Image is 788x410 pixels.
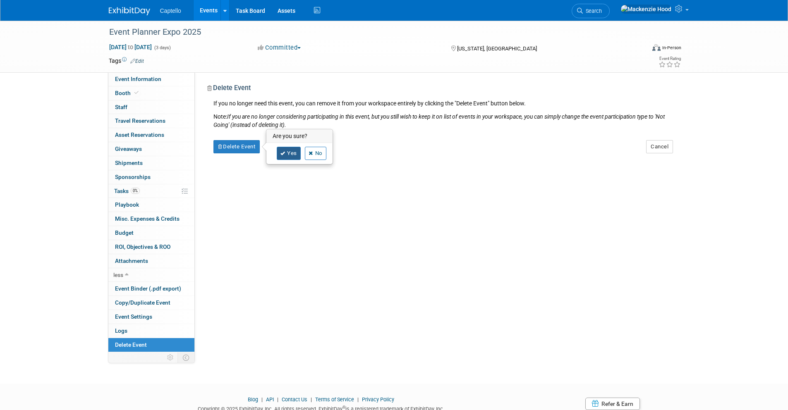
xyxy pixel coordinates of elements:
span: Event Binder (.pdf export) [115,285,181,292]
sup: ® [343,405,345,410]
td: Tags [109,57,144,65]
a: Search [572,4,610,18]
span: Shipments [115,160,143,166]
a: less [108,268,194,282]
div: Event Format [596,43,682,55]
div: In-Person [662,45,681,51]
div: Note: [213,112,673,129]
a: Blog [248,396,258,403]
a: Delete Event [108,338,194,352]
td: Personalize Event Tab Strip [163,352,178,363]
a: API [266,396,274,403]
span: Staff [115,104,127,110]
span: [DATE] [DATE] [109,43,152,51]
h3: Are you sure? [267,130,332,143]
a: Misc. Expenses & Credits [108,212,194,226]
a: Terms of Service [315,396,354,403]
span: (3 days) [153,45,171,50]
a: Shipments [108,156,194,170]
span: Logs [115,327,127,334]
td: Toggle Event Tabs [177,352,194,363]
span: less [113,272,123,278]
button: Cancel [646,140,673,153]
span: Misc. Expenses & Credits [115,215,180,222]
span: | [275,396,280,403]
a: Asset Reservations [108,128,194,142]
img: Mackenzie Hood [620,5,672,14]
a: Staff [108,100,194,114]
span: Event Information [115,76,161,82]
a: Booth [108,86,194,100]
a: Event Information [108,72,194,86]
i: If you are no longer considering participating in this event, but you still wish to keep it on li... [213,113,665,128]
div: Event Planner Expo 2025 [106,25,633,40]
a: Playbook [108,198,194,212]
a: Giveaways [108,142,194,156]
span: | [355,396,361,403]
span: Giveaways [115,145,142,152]
a: Privacy Policy [362,396,394,403]
a: No [305,147,326,160]
span: [US_STATE], [GEOGRAPHIC_DATA] [457,45,537,52]
a: Event Binder (.pdf export) [108,282,194,296]
span: | [259,396,265,403]
span: Asset Reservations [115,131,164,138]
div: Delete Event [207,83,673,99]
a: Budget [108,226,194,240]
span: Budget [115,229,134,236]
span: to [127,44,134,50]
span: Event Settings [115,313,152,320]
img: ExhibitDay [109,7,150,15]
span: Tasks [114,188,140,194]
span: Delete Event [115,341,147,348]
a: Contact Us [282,396,307,403]
a: Copy/Duplicate Event [108,296,194,310]
span: Sponsorships [115,174,151,180]
span: 0% [131,188,140,194]
button: Committed [255,43,304,52]
div: If you no longer need this event, you can remove it from your workspace entirely by clicking the ... [207,99,673,129]
a: Tasks0% [108,184,194,198]
span: Captello [160,7,181,14]
span: Search [583,8,602,14]
a: Yes [277,147,301,160]
div: Event Rating [659,57,681,61]
span: Booth [115,90,140,96]
a: Refer & Earn [585,398,640,410]
span: | [309,396,314,403]
a: Attachments [108,254,194,268]
a: Travel Reservations [108,114,194,128]
button: Delete Event [213,140,260,153]
span: Copy/Duplicate Event [115,299,170,306]
i: Booth reservation complete [134,91,139,95]
a: ROI, Objectives & ROO [108,240,194,254]
span: ROI, Objectives & ROO [115,243,170,250]
span: Attachments [115,257,148,264]
a: Edit [130,58,144,64]
span: Travel Reservations [115,117,165,124]
a: Event Settings [108,310,194,324]
span: Playbook [115,201,139,208]
img: Format-Inperson.png [652,44,661,51]
a: Logs [108,324,194,338]
a: Sponsorships [108,170,194,184]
